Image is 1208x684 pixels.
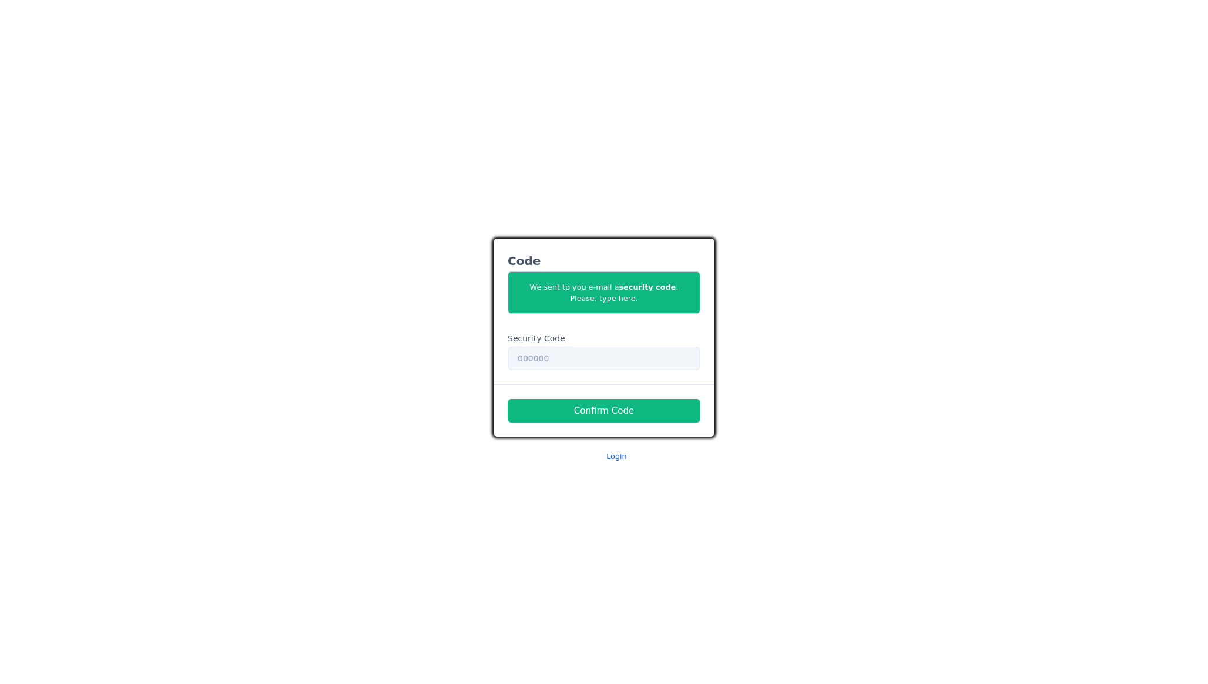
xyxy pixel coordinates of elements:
h3: Code [508,253,700,269]
p: Want to ? [494,451,714,462]
input: 000000 [508,347,700,370]
span: We sent to you e-mail a . Please, type here. [508,271,700,314]
button: Confirm Code [508,399,700,423]
label: Security Code [508,333,565,345]
a: Login [606,452,627,461]
b: security code [619,283,676,291]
